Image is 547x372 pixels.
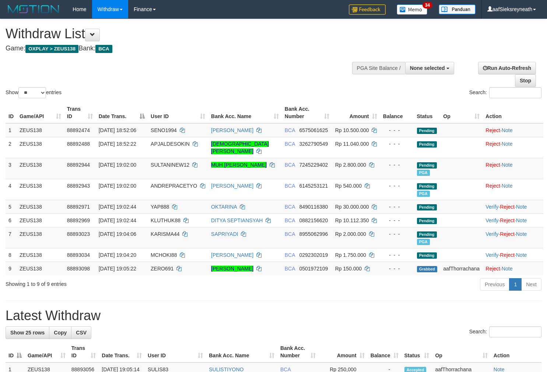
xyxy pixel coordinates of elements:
a: CSV [71,326,91,339]
td: ZEUS138 [17,137,64,158]
span: BCA [95,45,112,53]
span: Pending [417,183,437,189]
span: Copy 0882156620 to clipboard [299,217,328,223]
td: 9 [6,262,17,275]
span: Pending [417,162,437,169]
a: Reject [500,231,515,237]
td: ZEUS138 [17,123,64,137]
td: · · [483,227,543,248]
th: Amount: activate to sort column ascending [319,341,367,362]
span: KLUTHUK88 [151,217,180,223]
span: Marked by aafnoeunsreypich [417,170,430,176]
th: Op: activate to sort column ascending [432,341,490,362]
td: ZEUS138 [17,262,64,275]
td: 4 [6,179,17,200]
input: Search: [489,87,541,98]
span: Rp 150.000 [335,266,362,272]
a: Verify [485,217,498,223]
label: Search: [469,87,541,98]
span: Copy 3262790549 to clipboard [299,141,328,147]
div: - - - [383,182,411,189]
img: Feedback.jpg [349,4,386,15]
a: Reject [485,183,500,189]
span: Pending [417,231,437,238]
span: Rp 11.040.000 [335,141,369,147]
h1: Latest Withdraw [6,308,541,323]
span: BCA [285,141,295,147]
td: · [483,158,543,179]
span: Pending [417,204,437,210]
td: · [483,262,543,275]
div: PGA Site Balance / [352,62,405,74]
a: [PERSON_NAME] [211,127,253,133]
span: Copy 0501972109 to clipboard [299,266,328,272]
th: Trans ID: activate to sort column ascending [69,341,99,362]
button: None selected [405,62,454,74]
span: BCA [285,231,295,237]
span: BCA [285,162,295,168]
span: MCHOKI88 [151,252,177,258]
span: Rp 1.750.000 [335,252,366,258]
a: OKTARINA [211,204,237,210]
a: Note [516,204,527,210]
td: · [483,123,543,137]
div: - - - [383,140,411,148]
span: 88893034 [67,252,90,258]
span: YAP888 [151,204,169,210]
td: ZEUS138 [17,248,64,262]
span: [DATE] 19:04:20 [99,252,136,258]
a: Note [502,162,513,168]
td: ZEUS138 [17,200,64,213]
span: Rp 10.112.350 [335,217,369,223]
td: · · [483,213,543,227]
span: [DATE] 19:04:06 [99,231,136,237]
span: [DATE] 19:05:22 [99,266,136,272]
span: [DATE] 19:02:00 [99,162,136,168]
th: Action [483,102,543,123]
td: 1 [6,123,17,137]
span: 88892969 [67,217,90,223]
span: BCA [285,217,295,223]
span: Copy 8955062996 to clipboard [299,231,328,237]
input: Search: [489,326,541,337]
a: 1 [509,278,522,291]
span: Pending [417,218,437,224]
a: Reject [500,217,515,223]
span: 34 [422,2,432,8]
a: [PERSON_NAME] [211,183,253,189]
label: Show entries [6,87,62,98]
img: MOTION_logo.png [6,4,62,15]
span: Rp 2.000.000 [335,231,366,237]
th: Balance [380,102,414,123]
td: 3 [6,158,17,179]
span: Copy 8490116380 to clipboard [299,204,328,210]
span: SULTANINEW12 [151,162,189,168]
a: SAPRIYADI [211,231,238,237]
th: Bank Acc. Name: activate to sort column ascending [208,102,282,123]
div: - - - [383,203,411,210]
div: - - - [383,265,411,272]
span: [DATE] 18:52:06 [99,127,136,133]
span: BCA [285,183,295,189]
th: User ID: activate to sort column ascending [148,102,208,123]
span: BCA [285,127,295,133]
span: BCA [285,266,295,272]
th: Status: activate to sort column ascending [402,341,432,362]
span: [DATE] 18:52:22 [99,141,136,147]
a: MUH [PERSON_NAME] [211,162,267,168]
th: ID [6,102,17,123]
span: 88892488 [67,141,90,147]
label: Search: [469,326,541,337]
a: Reject [485,162,500,168]
td: 2 [6,137,17,158]
a: [DEMOGRAPHIC_DATA][PERSON_NAME] [211,141,269,154]
a: Copy [49,326,71,339]
a: Note [516,217,527,223]
a: Stop [515,74,536,87]
th: Date Trans.: activate to sort column descending [96,102,148,123]
span: 88893023 [67,231,90,237]
div: - - - [383,230,411,238]
a: Reject [485,266,500,272]
span: Pending [417,128,437,134]
span: ZERO691 [151,266,173,272]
